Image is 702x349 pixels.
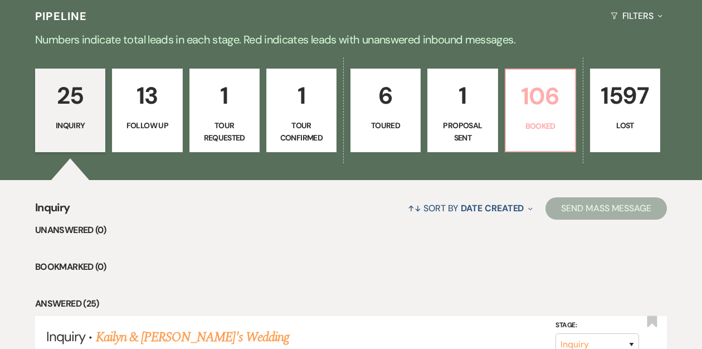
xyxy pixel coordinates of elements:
[435,119,490,144] p: Proposal Sent
[590,69,660,152] a: 1597Lost
[197,77,252,114] p: 1
[427,69,498,152] a: 1Proposal Sent
[597,119,653,132] p: Lost
[35,8,87,24] h3: Pipeline
[513,120,568,132] p: Booked
[197,119,252,144] p: Tour Requested
[358,119,413,132] p: Toured
[35,69,105,152] a: 25Inquiry
[513,77,568,115] p: 106
[461,202,524,214] span: Date Created
[119,77,175,114] p: 13
[35,199,70,223] span: Inquiry
[606,1,667,31] button: Filters
[42,119,98,132] p: Inquiry
[96,327,289,347] a: Kailyn & [PERSON_NAME]'s Wedding
[435,77,490,114] p: 1
[408,202,421,214] span: ↑↓
[35,223,667,237] li: Unanswered (0)
[274,77,329,114] p: 1
[35,260,667,274] li: Bookmarked (0)
[46,328,85,345] span: Inquiry
[358,77,413,114] p: 6
[119,119,175,132] p: Follow Up
[35,297,667,311] li: Answered (25)
[274,119,329,144] p: Tour Confirmed
[545,197,667,220] button: Send Mass Message
[555,319,639,332] label: Stage:
[112,69,182,152] a: 13Follow Up
[266,69,337,152] a: 1Tour Confirmed
[350,69,421,152] a: 6Toured
[403,193,537,223] button: Sort By Date Created
[597,77,653,114] p: 1597
[505,69,576,152] a: 106Booked
[189,69,260,152] a: 1Tour Requested
[42,77,98,114] p: 25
